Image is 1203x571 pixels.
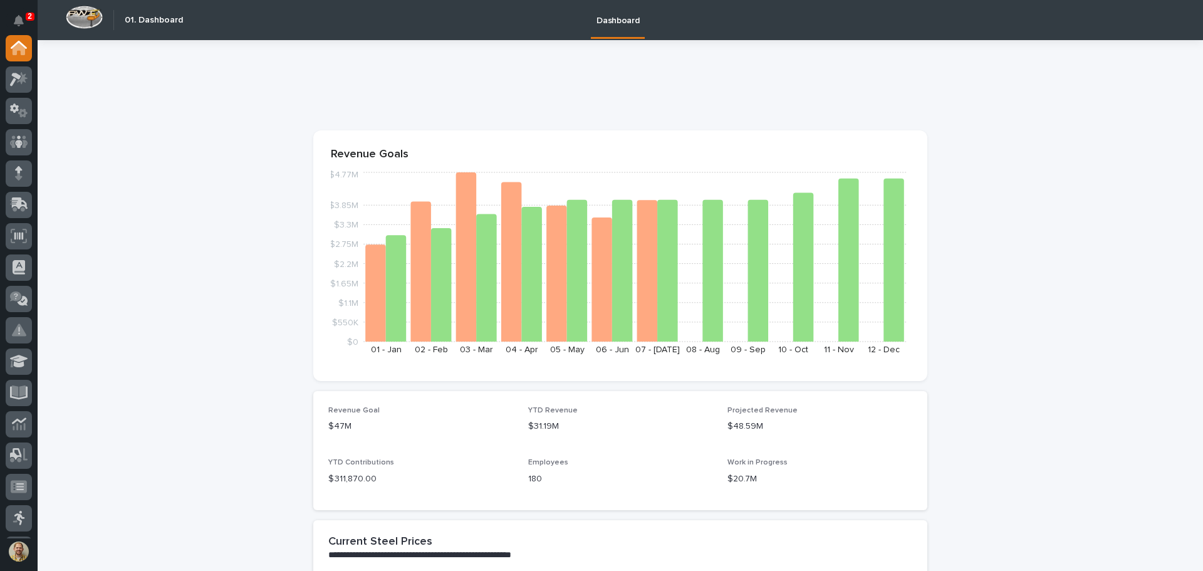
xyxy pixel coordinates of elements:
text: 10 - Oct [778,345,808,354]
p: 2 [28,12,32,21]
text: 08 - Aug [686,345,720,354]
text: 06 - Jun [596,345,629,354]
img: Workspace Logo [66,6,103,29]
tspan: $4.77M [329,170,358,179]
tspan: $2.75M [330,240,358,249]
tspan: $550K [332,318,358,327]
text: 01 - Jan [371,345,402,354]
tspan: $0 [347,338,358,347]
span: YTD Revenue [528,407,578,414]
span: Projected Revenue [727,407,798,414]
div: Notifications2 [16,15,32,35]
tspan: $1.65M [330,279,358,288]
h2: 01. Dashboard [125,15,183,26]
span: Revenue Goal [328,407,380,414]
span: YTD Contributions [328,459,394,466]
text: 11 - Nov [824,345,854,354]
text: 05 - May [550,345,585,354]
button: Notifications [6,8,32,34]
text: 12 - Dec [868,345,900,354]
p: 180 [528,473,713,486]
p: Revenue Goals [331,148,910,162]
p: $20.7M [727,473,912,486]
text: 03 - Mar [460,345,493,354]
p: $ 311,870.00 [328,473,513,486]
tspan: $2.2M [334,259,358,268]
text: 09 - Sep [731,345,766,354]
span: Work in Progress [727,459,788,466]
button: users-avatar [6,538,32,565]
span: Employees [528,459,568,466]
tspan: $3.3M [334,221,358,229]
h2: Current Steel Prices [328,535,432,549]
text: 04 - Apr [506,345,538,354]
tspan: $3.85M [329,201,358,210]
p: $47M [328,420,513,433]
p: $31.19M [528,420,713,433]
tspan: $1.1M [338,298,358,307]
text: 07 - [DATE] [635,345,680,354]
p: $48.59M [727,420,912,433]
text: 02 - Feb [415,345,448,354]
